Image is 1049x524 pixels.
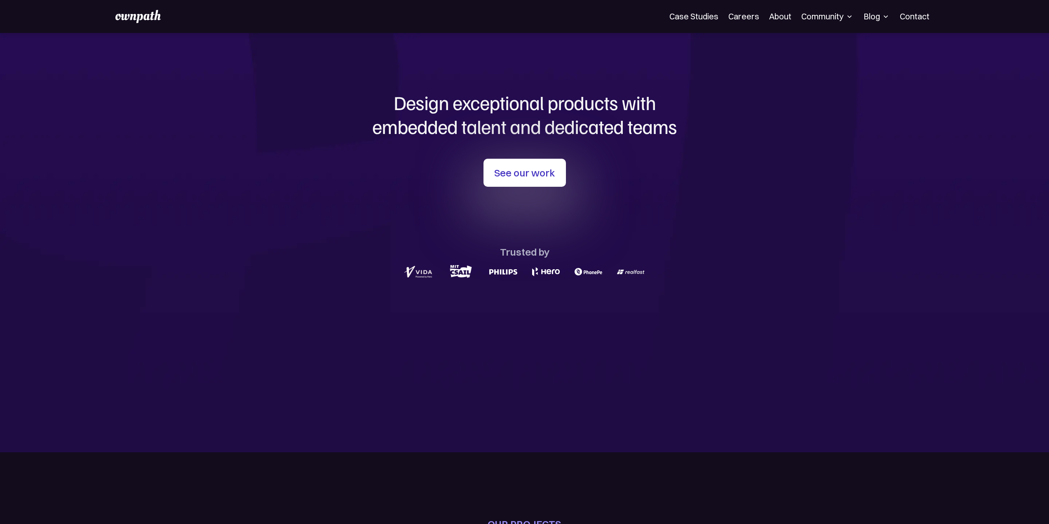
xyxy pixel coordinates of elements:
h1: Design exceptional products with embedded talent and dedicated teams [327,91,723,138]
a: See our work [483,159,566,187]
a: Careers [728,12,759,21]
a: About [769,12,791,21]
div: Blog [864,12,890,21]
a: Case Studies [669,12,718,21]
a: Contact [900,12,929,21]
div: Trusted by [500,246,549,258]
div: Community [801,12,854,21]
